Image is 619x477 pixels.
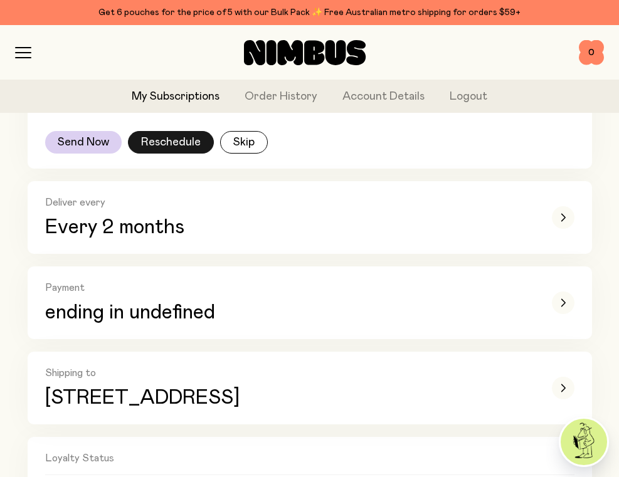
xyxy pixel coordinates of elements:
button: 0 [579,40,604,65]
a: Order History [245,88,317,105]
img: agent [561,419,607,465]
h2: Deliver every [45,196,534,209]
a: Account Details [342,88,425,105]
p: Every 2 months [45,216,534,239]
p: [STREET_ADDRESS] [45,387,534,409]
button: Paymentending in undefined [28,266,592,339]
h2: Loyalty Status [45,452,574,475]
button: Logout [450,88,487,105]
a: My Subscriptions [132,88,220,105]
span: ending in undefined [45,301,215,324]
button: Reschedule [128,131,214,154]
button: Send Now [45,131,122,154]
button: Shipping to[STREET_ADDRESS] [28,352,592,424]
div: Get 6 pouches for the price of 5 with our Bulk Pack ✨ Free Australian metro shipping for orders $59+ [15,5,604,20]
button: Deliver everyEvery 2 months [28,181,592,254]
button: Skip [220,131,268,154]
h2: Payment [45,281,534,294]
h2: Shipping to [45,367,534,379]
